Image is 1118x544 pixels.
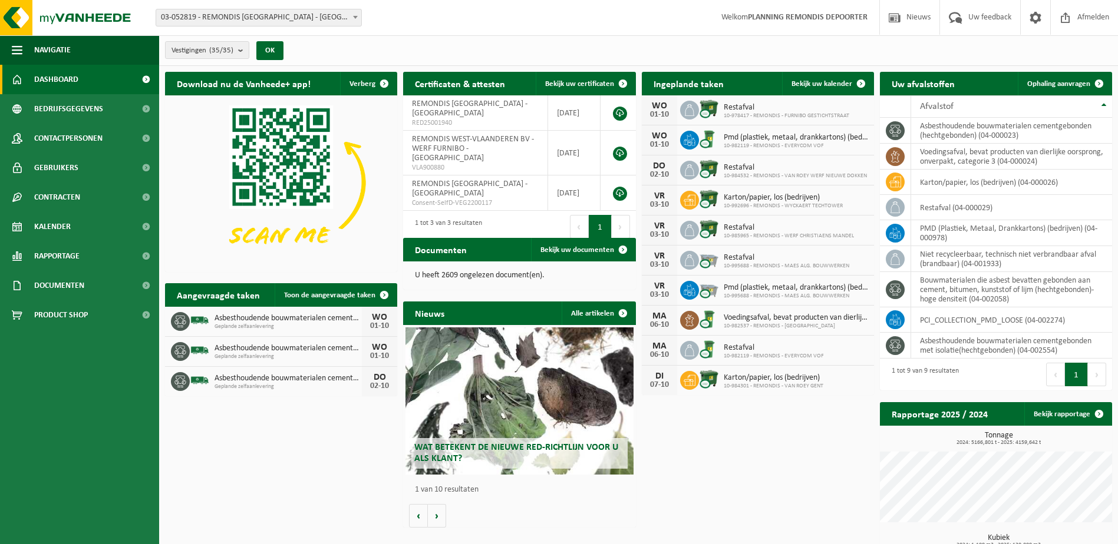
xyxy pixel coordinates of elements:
[724,373,823,383] span: Karton/papier, los (bedrijven)
[911,333,1112,359] td: asbesthoudende bouwmaterialen cementgebonden met isolatie(hechtgebonden) (04-002554)
[190,370,210,390] img: BL-SO-LV
[648,131,671,141] div: WO
[412,135,534,162] span: REMONDIS WEST-VLAANDEREN BV - WERF FURNIBO - [GEOGRAPHIC_DATA]
[724,323,868,330] span: 10-982537 - REMONDIS - [GEOGRAPHIC_DATA]
[724,103,849,112] span: Restafval
[648,321,671,329] div: 06-10
[34,271,84,300] span: Documenten
[648,381,671,389] div: 07-10
[368,352,391,360] div: 01-10
[165,95,397,270] img: Download de VHEPlus App
[1027,80,1090,88] span: Ophaling aanvragen
[368,322,391,330] div: 01-10
[415,486,629,494] p: 1 van 10 resultaten
[172,42,233,59] span: Vestigingen
[34,300,88,330] span: Product Shop
[570,215,589,238] button: Previous
[34,153,78,183] span: Gebruikers
[724,133,868,142] span: Pmd (plastiek, metaal, drankkartons) (bedrijven)
[724,253,849,263] span: Restafval
[699,369,719,389] img: WB-1100-CU
[724,112,849,120] span: 10-978417 - REMONDIS - FURNIBO GESTICHTSTRAAT
[34,35,71,65] span: Navigatie
[165,283,272,306] h2: Aangevraagde taken
[724,313,868,323] span: Voedingsafval, bevat producten van dierlijke oorsprong, onverpakt, categorie 3
[648,101,671,111] div: WO
[415,271,624,280] p: U heeft 2609 ongelezen document(en).
[648,291,671,299] div: 03-10
[648,201,671,209] div: 03-10
[412,180,527,198] span: REMONDIS [GEOGRAPHIC_DATA] - [GEOGRAPHIC_DATA]
[34,183,80,212] span: Contracten
[409,504,428,528] button: Vorige
[1046,363,1065,386] button: Previous
[911,246,1112,272] td: niet recycleerbaar, technisch niet verbrandbaar afval (brandbaar) (04-001933)
[699,189,719,209] img: WB-1100-CU
[886,432,1112,446] h3: Tonnage
[648,221,671,231] div: VR
[548,175,601,211] td: [DATE]
[648,191,671,201] div: VR
[548,95,601,131] td: [DATE]
[34,94,103,124] span: Bedrijfsgegevens
[165,72,322,95] h2: Download nu de Vanheede+ app!
[1088,363,1106,386] button: Next
[412,163,539,173] span: VLA900880
[34,124,103,153] span: Contactpersonen
[405,327,633,475] a: Wat betekent de nieuwe RED-richtlijn voor u als klant?
[190,340,210,360] img: BL-SO-LV
[409,214,482,240] div: 1 tot 3 van 3 resultaten
[562,301,635,325] a: Alle artikelen
[612,215,630,238] button: Next
[911,220,1112,246] td: PMD (Plastiek, Metaal, Drankkartons) (bedrijven) (04-000978)
[911,272,1112,307] td: bouwmaterialen die asbest bevatten gebonden aan cement, bitumen, kunststof of lijm (hechtgebonden...
[648,171,671,179] div: 02-10
[642,72,736,95] h2: Ingeplande taken
[340,72,396,95] button: Verberg
[412,198,539,208] span: Consent-SelfD-VEG2200117
[545,80,614,88] span: Bekijk uw certificaten
[209,47,233,54] count: (35/35)
[34,65,78,94] span: Dashboard
[536,72,635,95] a: Bekijk uw certificaten
[165,41,249,59] button: Vestigingen(35/35)
[215,383,362,390] span: Geplande zelfaanlevering
[648,251,671,261] div: VR
[699,279,719,299] img: WB-2500-CU
[648,311,671,321] div: MA
[215,353,362,360] span: Geplande zelfaanlevering
[724,283,868,293] span: Pmd (plastiek, metaal, drankkartons) (bedrijven)
[911,144,1112,170] td: voedingsafval, bevat producten van dierlijke oorsprong, onverpakt, categorie 3 (04-000024)
[724,193,843,203] span: Karton/papier, los (bedrijven)
[911,170,1112,195] td: karton/papier, los (bedrijven) (04-000026)
[699,129,719,149] img: WB-0240-CU
[699,339,719,359] img: WB-0240-CU
[531,238,635,261] a: Bekijk uw documenten
[368,343,391,352] div: WO
[791,80,852,88] span: Bekijk uw kalender
[428,504,446,528] button: Volgende
[412,99,527,118] span: REMONDIS [GEOGRAPHIC_DATA] - [GEOGRAPHIC_DATA]
[284,291,375,299] span: Toon de aangevraagde taken
[648,141,671,149] div: 01-10
[724,353,824,360] span: 10-982119 - REMONDIS - EVERYCOM VOF
[215,344,362,353] span: Asbesthoudende bouwmaterialen cementgebonden (hechtgebonden)
[403,72,517,95] h2: Certificaten & attesten
[368,373,391,382] div: DO
[699,99,719,119] img: WB-1100-CU
[256,41,283,60] button: OK
[34,241,80,271] span: Rapportage
[190,310,210,330] img: BL-SO-LV
[699,159,719,179] img: WB-1100-CU
[724,383,823,390] span: 10-984301 - REMONDIS - VAN ROEY GENT
[349,80,375,88] span: Verberg
[34,212,71,241] span: Kalender
[699,249,719,269] img: WB-2500-CU
[880,72,967,95] h2: Uw afvalstoffen
[1018,72,1111,95] a: Ophaling aanvragen
[724,223,854,233] span: Restafval
[414,443,618,463] span: Wat betekent de nieuwe RED-richtlijn voor u als klant?
[403,238,479,261] h2: Documenten
[724,203,843,210] span: 10-992696 - REMONDIS - WYCKAERT TECHTOWER
[648,231,671,239] div: 03-10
